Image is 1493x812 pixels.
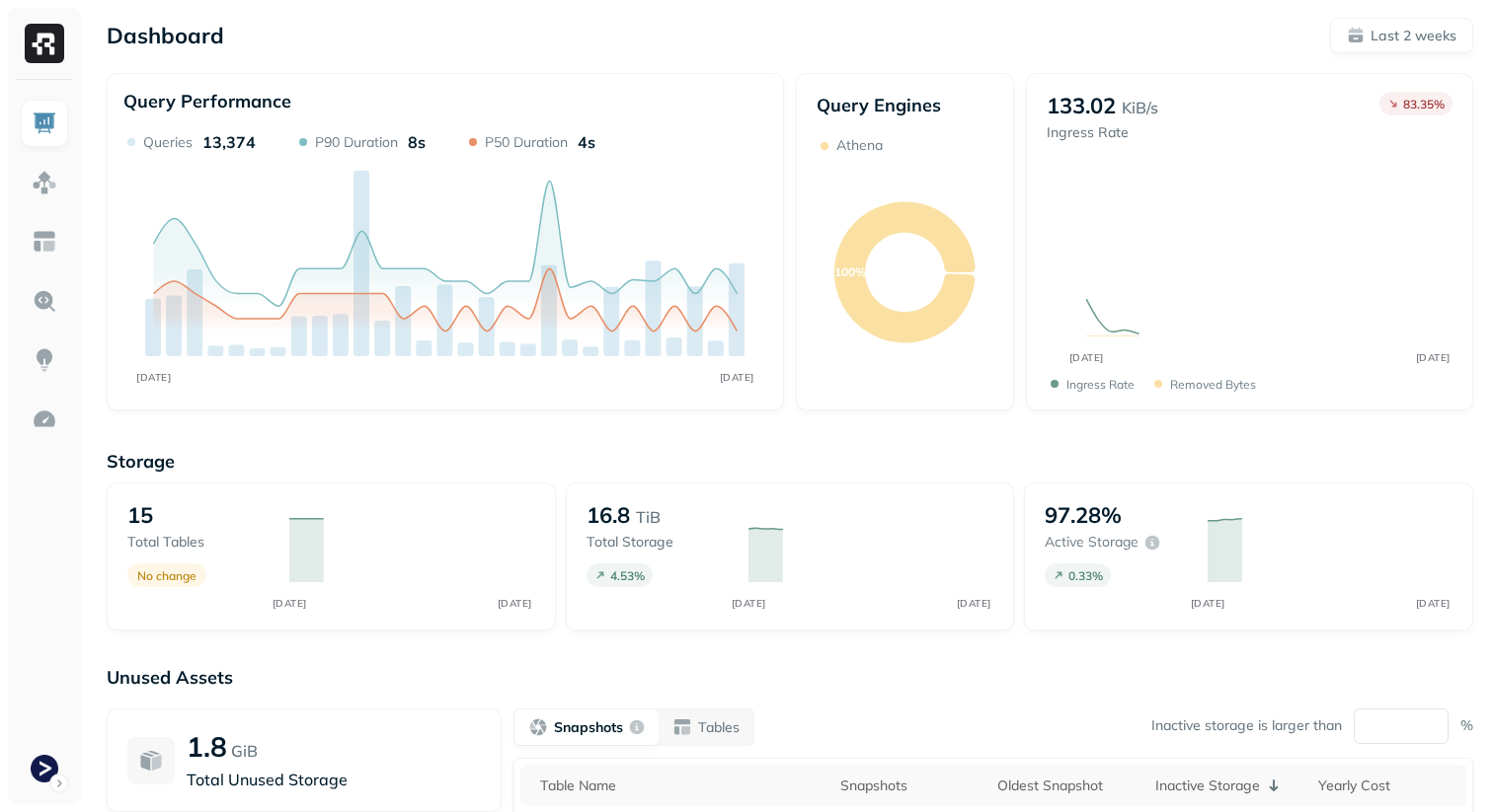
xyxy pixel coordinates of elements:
[836,136,883,155] p: Athena
[578,132,595,152] p: 4s
[273,597,307,610] tspan: [DATE]
[202,132,256,152] p: 13,374
[817,94,993,116] p: Query Engines
[107,666,1473,689] p: Unused Assets
[498,597,532,610] tspan: [DATE]
[231,739,258,763] p: GiB
[1190,597,1224,610] tspan: [DATE]
[25,24,64,63] img: Ryft
[1155,776,1260,795] p: Inactive Storage
[32,406,57,432] img: Optimization
[1047,92,1116,119] p: 133.02
[1170,377,1256,392] p: Removed bytes
[587,501,630,529] p: 16.8
[540,776,821,795] div: Table Name
[32,347,57,373] img: Insights
[187,768,481,791] p: Total Unused Storage
[636,505,661,529] p: TiB
[1122,96,1158,119] p: KiB/s
[1415,597,1450,610] tspan: [DATE]
[32,229,57,255] img: Asset Explorer
[1318,776,1456,795] div: Yearly Cost
[123,90,291,112] p: Query Performance
[610,568,645,583] p: 4.53 %
[840,776,978,795] div: Snapshots
[31,755,58,782] img: Terminal
[1045,533,1139,552] p: Active storage
[107,450,1473,473] p: Storage
[137,568,196,583] p: No change
[107,22,224,49] p: Dashboard
[587,533,729,552] p: Total storage
[1047,123,1158,142] p: Ingress Rate
[1068,568,1103,583] p: 0.33 %
[957,597,991,610] tspan: [DATE]
[1330,18,1473,53] button: Last 2 weeks
[1151,716,1342,735] p: Inactive storage is larger than
[143,133,193,152] p: Queries
[315,133,398,152] p: P90 Duration
[1371,27,1456,45] p: Last 2 weeks
[32,111,57,136] img: Dashboard
[997,776,1135,795] div: Oldest Snapshot
[1066,377,1135,392] p: Ingress Rate
[32,288,57,314] img: Query Explorer
[127,501,153,529] p: 15
[834,264,866,279] text: 100%
[187,729,227,764] p: 1.8
[32,170,57,195] img: Assets
[554,718,623,737] p: Snapshots
[1068,351,1103,364] tspan: [DATE]
[1403,97,1445,111] p: 83.35 %
[127,533,270,552] p: Total tables
[1415,351,1450,364] tspan: [DATE]
[720,371,754,384] tspan: [DATE]
[485,133,568,152] p: P50 Duration
[136,371,171,384] tspan: [DATE]
[732,597,766,610] tspan: [DATE]
[1045,501,1122,529] p: 97.28%
[698,718,740,737] p: Tables
[1460,716,1473,735] p: %
[408,132,426,152] p: 8s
